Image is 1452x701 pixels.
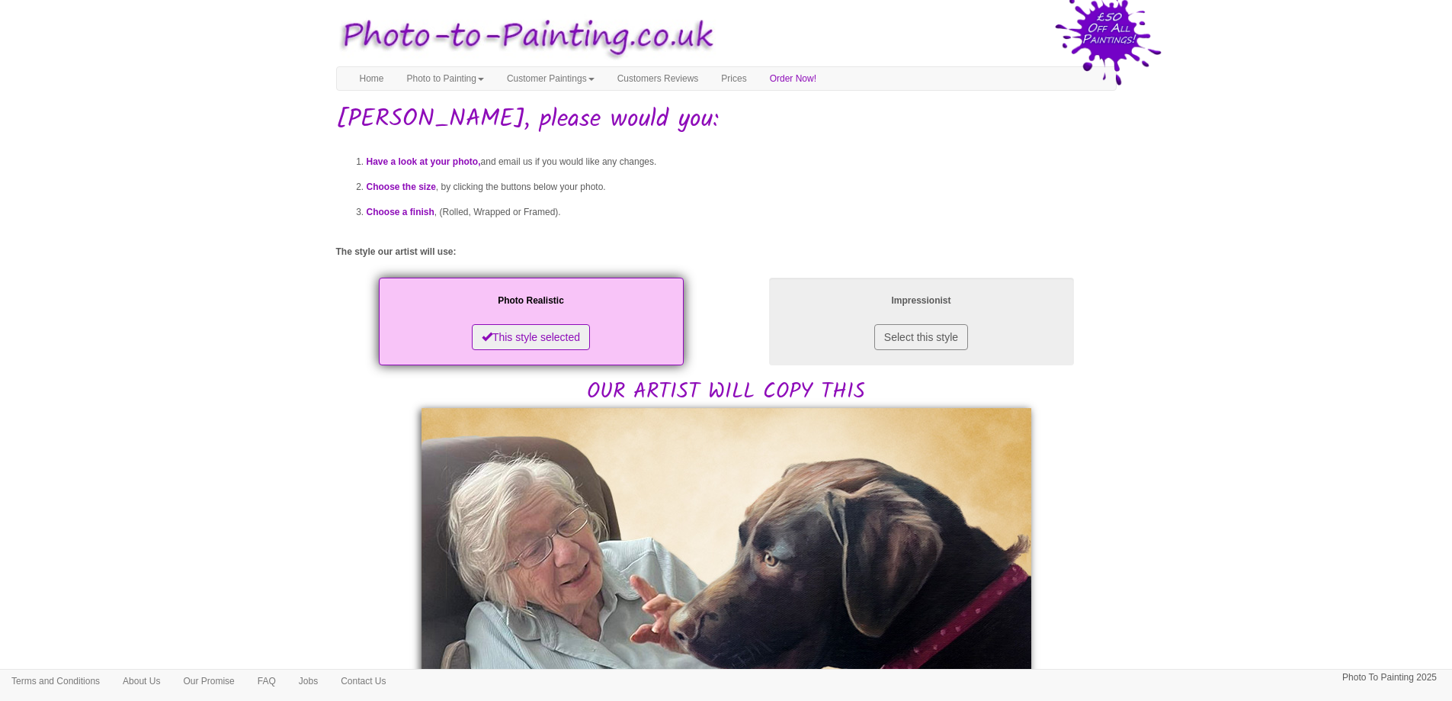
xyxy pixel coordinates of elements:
span: Have a look at your photo, [367,156,481,167]
img: Photo to Painting [329,8,719,66]
a: Photo to Painting [396,67,495,90]
a: About Us [111,670,171,693]
button: Select this style [874,324,968,350]
button: This style selected [472,324,590,350]
li: and email us if you would like any changes. [367,150,1117,175]
a: Contact Us [329,670,397,693]
p: Photo Realistic [394,293,668,309]
h1: [PERSON_NAME], please would you: [336,106,1117,133]
a: Prices [710,67,758,90]
a: Home [348,67,396,90]
a: Order Now! [758,67,828,90]
a: Customer Paintings [495,67,606,90]
li: , by clicking the buttons below your photo. [367,175,1117,200]
h2: OUR ARTIST WILL COPY THIS [336,274,1117,404]
li: , (Rolled, Wrapped or Framed). [367,200,1117,225]
label: The style our artist will use: [336,246,457,259]
a: FAQ [246,670,287,693]
span: Choose the size [367,182,436,192]
a: Jobs [287,670,329,693]
p: Impressionist [784,293,1059,309]
span: Choose a finish [367,207,434,217]
a: Customers Reviews [606,67,710,90]
p: Photo To Painting 2025 [1342,670,1437,686]
a: Our Promise [171,670,245,693]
